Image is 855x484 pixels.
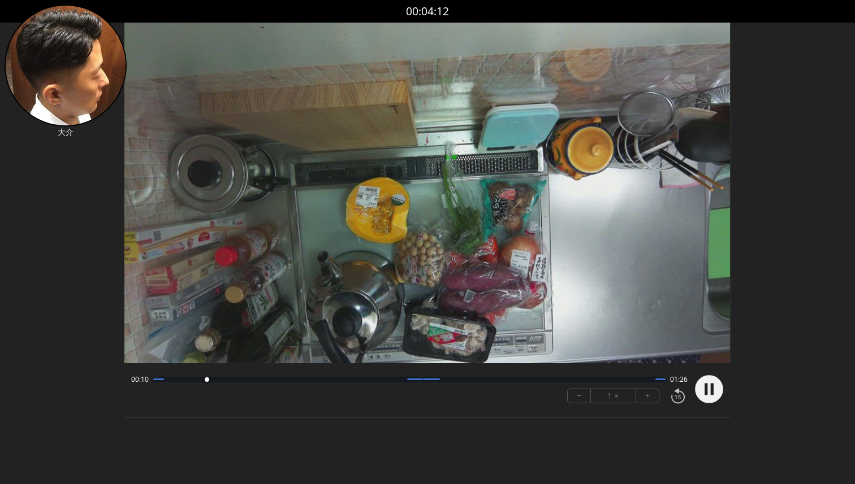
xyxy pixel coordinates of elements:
[5,127,127,138] p: 大介
[636,389,659,403] button: +
[5,5,127,127] img: DY
[406,3,449,20] a: 00:04:12
[591,389,636,403] div: 1 ×
[131,375,149,384] span: 00:10
[568,389,591,403] button: −
[670,375,688,384] span: 01:26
